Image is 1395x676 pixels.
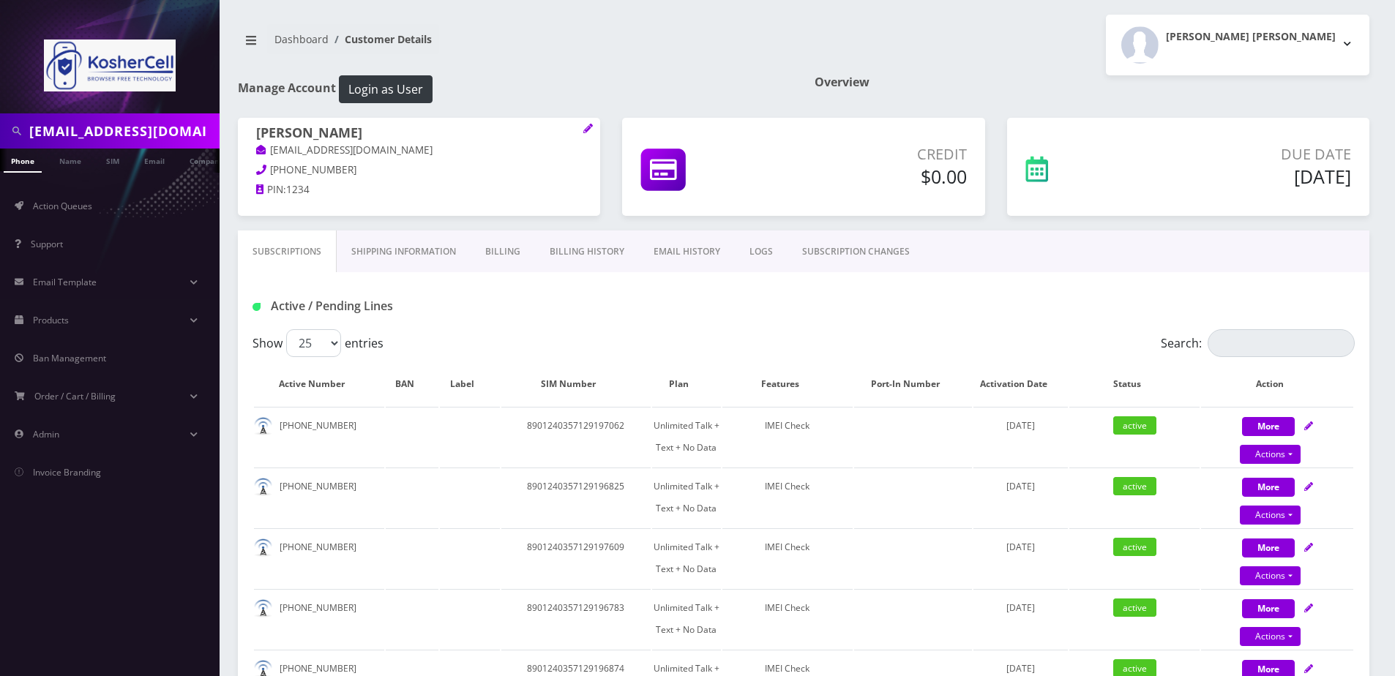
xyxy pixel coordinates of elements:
span: 1234 [286,183,310,196]
span: [DATE] [1006,541,1035,553]
span: Order / Cart / Billing [34,390,116,402]
h5: $0.00 [785,165,966,187]
th: BAN: activate to sort column ascending [386,363,438,405]
th: Activation Date: activate to sort column ascending [973,363,1068,405]
a: Shipping Information [337,230,471,273]
p: Due Date [1141,143,1351,165]
h5: [DATE] [1141,165,1351,187]
td: Unlimited Talk + Text + No Data [652,467,721,527]
a: Actions [1240,445,1301,464]
button: Login as User [339,75,433,103]
a: Login as User [336,80,433,96]
a: Email [137,149,172,171]
img: default.png [254,599,272,617]
input: Search: [1208,329,1355,357]
li: Customer Details [329,31,432,47]
span: [DATE] [1006,480,1035,492]
div: IMEI Check [722,536,853,558]
select: Showentries [286,329,341,357]
button: More [1242,417,1295,436]
th: Plan: activate to sort column ascending [652,363,721,405]
td: Unlimited Talk + Text + No Data [652,407,721,466]
a: EMAIL HISTORY [639,230,735,273]
h1: [PERSON_NAME] [256,125,582,143]
input: Search in Company [29,117,216,145]
span: Admin [33,428,59,440]
img: default.png [254,417,272,435]
a: LOGS [735,230,788,273]
a: SIM [99,149,127,171]
button: More [1242,478,1295,497]
span: Invoice Branding [33,466,101,478]
th: Active Number: activate to sort column ascending [254,363,384,405]
a: Name [52,149,89,171]
th: Port-In Number: activate to sort column ascending [854,363,972,405]
div: IMEI Check [722,476,853,497]
td: [PHONE_NUMBER] [254,407,384,466]
td: [PHONE_NUMBER] [254,528,384,587]
img: KosherCell [44,40,176,91]
td: 8901240357129196783 [501,589,651,648]
a: SUBSCRIPTION CHANGES [788,230,924,273]
label: Show entries [253,329,384,357]
a: Actions [1240,506,1301,525]
h1: Overview [815,75,1369,89]
span: Action Queues [33,200,92,212]
td: Unlimited Talk + Text + No Data [652,589,721,648]
h2: [PERSON_NAME] [PERSON_NAME] [1166,31,1336,43]
td: 8901240357129197609 [501,528,651,587]
div: IMEI Check [722,415,853,437]
img: Active / Pending Lines [253,303,261,311]
td: [PHONE_NUMBER] [254,589,384,648]
td: 8901240357129197062 [501,407,651,466]
label: Search: [1161,329,1355,357]
h1: Manage Account [238,75,793,103]
td: Unlimited Talk + Text + No Data [652,528,721,587]
img: default.png [254,478,272,496]
span: active [1113,598,1156,617]
img: default.png [254,538,272,557]
nav: breadcrumb [238,24,793,66]
span: active [1113,538,1156,556]
th: SIM Number: activate to sort column ascending [501,363,651,405]
span: Support [31,238,63,250]
td: 8901240357129196825 [501,467,651,527]
th: Label: activate to sort column ascending [440,363,499,405]
a: Actions [1240,627,1301,646]
button: More [1242,599,1295,618]
a: [EMAIL_ADDRESS][DOMAIN_NAME] [256,143,433,158]
span: Products [33,314,69,326]
a: Subscriptions [238,230,337,273]
span: Ban Management [33,352,106,364]
span: active [1113,477,1156,495]
th: Status: activate to sort column ascending [1069,363,1200,405]
h1: Active / Pending Lines [253,299,605,313]
a: Actions [1240,566,1301,585]
button: More [1242,538,1295,557]
td: [PHONE_NUMBER] [254,467,384,527]
span: Email Template [33,276,97,288]
a: Dashboard [274,32,329,46]
span: active [1113,416,1156,435]
th: Action: activate to sort column ascending [1201,363,1353,405]
th: Features: activate to sort column ascending [722,363,853,405]
span: [DATE] [1006,601,1035,614]
p: Credit [785,143,966,165]
span: [DATE] [1006,419,1035,432]
span: [DATE] [1006,662,1035,675]
a: Billing [471,230,535,273]
a: PIN: [256,183,286,198]
div: IMEI Check [722,597,853,619]
button: [PERSON_NAME] [PERSON_NAME] [1106,15,1369,75]
a: Phone [4,149,42,173]
a: Billing History [535,230,639,273]
span: [PHONE_NUMBER] [270,163,356,176]
a: Company [182,149,231,171]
